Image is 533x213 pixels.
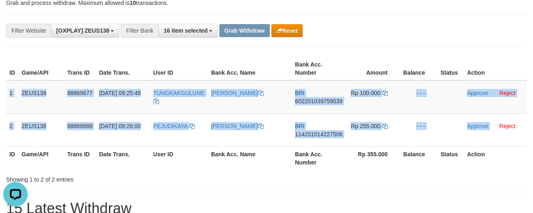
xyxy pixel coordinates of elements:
td: - - - [400,113,437,146]
span: [DATE] 09:26:00 [99,123,141,129]
td: ZEUS138 [18,80,64,114]
span: Rp 100.000 [351,90,380,96]
th: Game/API [18,146,64,170]
a: PEJUDIKAYA [153,123,195,129]
button: Grab Withdraw [219,24,269,37]
a: [PERSON_NAME] [211,90,264,96]
th: Bank Acc. Name [208,146,292,170]
a: Reject [499,90,516,96]
button: Reset [271,24,303,37]
th: Status [437,146,464,170]
span: PEJUDIKAYA [153,123,188,129]
th: User ID [150,57,208,80]
span: 16 item selected [164,27,208,34]
a: Reject [499,123,516,129]
a: Copy 255000 to clipboard [382,123,388,129]
span: 88869688 [67,123,92,129]
th: Status [437,57,464,80]
th: Date Trans. [96,146,150,170]
span: TUNGKAKGULUNE [153,90,205,96]
div: Filter Website [6,24,51,38]
th: User ID [150,146,208,170]
td: ZEUS138 [18,113,64,146]
span: Rp 255.000 [351,123,380,129]
th: Balance [400,57,437,80]
th: Bank Acc. Number [292,57,346,80]
a: TUNGKAKGULUNE [153,90,205,104]
button: Open LiveChat chat widget [3,3,28,28]
th: Amount [346,57,400,80]
a: Approve [467,123,488,129]
span: Copy 602201039759539 to clipboard [295,98,343,104]
th: Action [464,57,527,80]
a: [PERSON_NAME] [211,123,264,129]
th: Action [464,146,527,170]
button: [OXPLAY] ZEUS138 [51,24,119,38]
th: Trans ID [64,57,96,80]
th: Balance [400,146,437,170]
th: Date Trans. [96,57,150,80]
th: Bank Acc. Name [208,57,292,80]
th: ID [6,146,18,170]
a: Copy 100000 to clipboard [382,90,388,96]
th: Game/API [18,57,64,80]
span: [DATE] 09:25:49 [99,90,141,96]
td: 1 [6,80,18,114]
th: Trans ID [64,146,96,170]
span: BRI [295,90,304,96]
th: ID [6,57,18,80]
div: Filter Bank [121,24,158,38]
td: 2 [6,113,18,146]
a: Approve [467,90,488,96]
span: [OXPLAY] ZEUS138 [56,27,109,34]
button: 16 item selected [158,24,218,38]
span: Copy 114201014227506 to clipboard [295,131,343,138]
div: Showing 1 to 2 of 2 entries [6,172,216,184]
span: BRI [295,123,304,129]
th: Rp 355.000 [346,146,400,170]
th: Bank Acc. Number [292,146,346,170]
td: - - - [400,80,437,114]
span: 88869677 [67,90,92,96]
